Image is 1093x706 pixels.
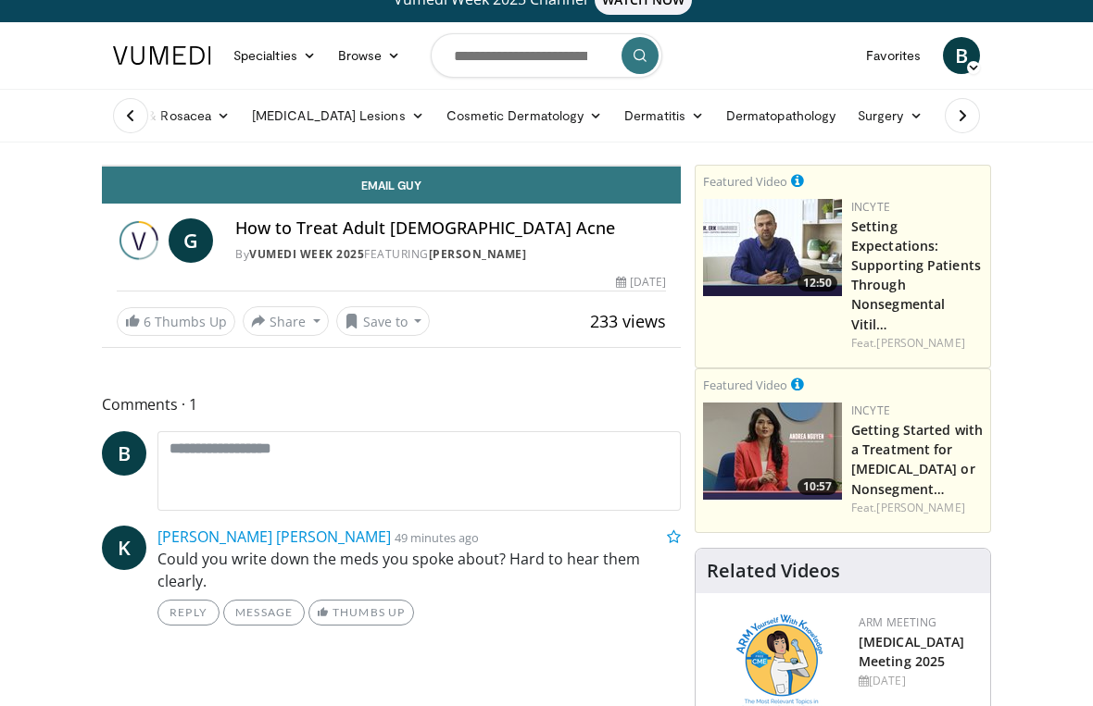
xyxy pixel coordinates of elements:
[613,97,715,134] a: Dermatitis
[102,431,146,476] a: B
[851,199,890,215] a: Incyte
[616,274,666,291] div: [DATE]
[798,478,837,495] span: 10:57
[102,526,146,570] a: K
[876,500,964,515] a: [PERSON_NAME]
[429,246,527,262] a: [PERSON_NAME]
[117,307,235,336] a: 6 Thumbs Up
[241,97,435,134] a: [MEDICAL_DATA] Lesions
[707,560,840,582] h4: Related Videos
[117,218,161,263] img: Vumedi Week 2025
[113,46,211,65] img: VuMedi Logo
[157,548,681,592] p: Could you write down the meds you spoke about? Hard to hear them clearly.
[859,633,964,670] a: [MEDICAL_DATA] Meeting 2025
[235,246,666,263] div: By FEATURING
[235,218,666,239] h4: How to Treat Adult [DEMOGRAPHIC_DATA] Acne
[703,403,842,500] a: 10:57
[859,673,975,689] div: [DATE]
[703,199,842,296] img: 98b3b5a8-6d6d-4e32-b979-fd4084b2b3f2.png.150x105_q85_crop-smart_upscale.jpg
[703,377,787,393] small: Featured Video
[703,199,842,296] a: 12:50
[223,600,305,625] a: Message
[435,97,613,134] a: Cosmetic Dermatology
[943,37,980,74] a: B
[308,600,413,625] a: Thumbs Up
[851,500,983,516] div: Feat.
[157,526,391,547] a: [PERSON_NAME] [PERSON_NAME]
[703,173,787,190] small: Featured Video
[859,614,936,630] a: ARM Meeting
[847,97,934,134] a: Surgery
[431,33,662,78] input: Search topics, interventions
[157,600,220,625] a: Reply
[336,306,431,336] button: Save to
[851,403,890,418] a: Incyte
[102,97,241,134] a: Acne & Rosacea
[327,37,412,74] a: Browse
[851,421,983,497] a: Getting Started with a Treatment for [MEDICAL_DATA] or Nonsegment…
[395,529,479,546] small: 49 minutes ago
[102,167,681,204] a: Email Guy
[102,392,681,416] span: Comments 1
[798,275,837,291] span: 12:50
[715,97,847,134] a: Dermatopathology
[876,335,964,351] a: [PERSON_NAME]
[169,218,213,263] a: G
[249,246,364,262] a: Vumedi Week 2025
[144,313,151,330] span: 6
[590,310,666,332] span: 233 views
[222,37,327,74] a: Specialties
[703,403,842,500] img: e02a99de-beb8-4d69-a8cb-018b1ffb8f0c.png.150x105_q85_crop-smart_upscale.jpg
[851,335,983,352] div: Feat.
[851,217,981,333] a: Setting Expectations: Supporting Patients Through Nonsegmental Vitil…
[243,306,329,336] button: Share
[855,37,932,74] a: Favorites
